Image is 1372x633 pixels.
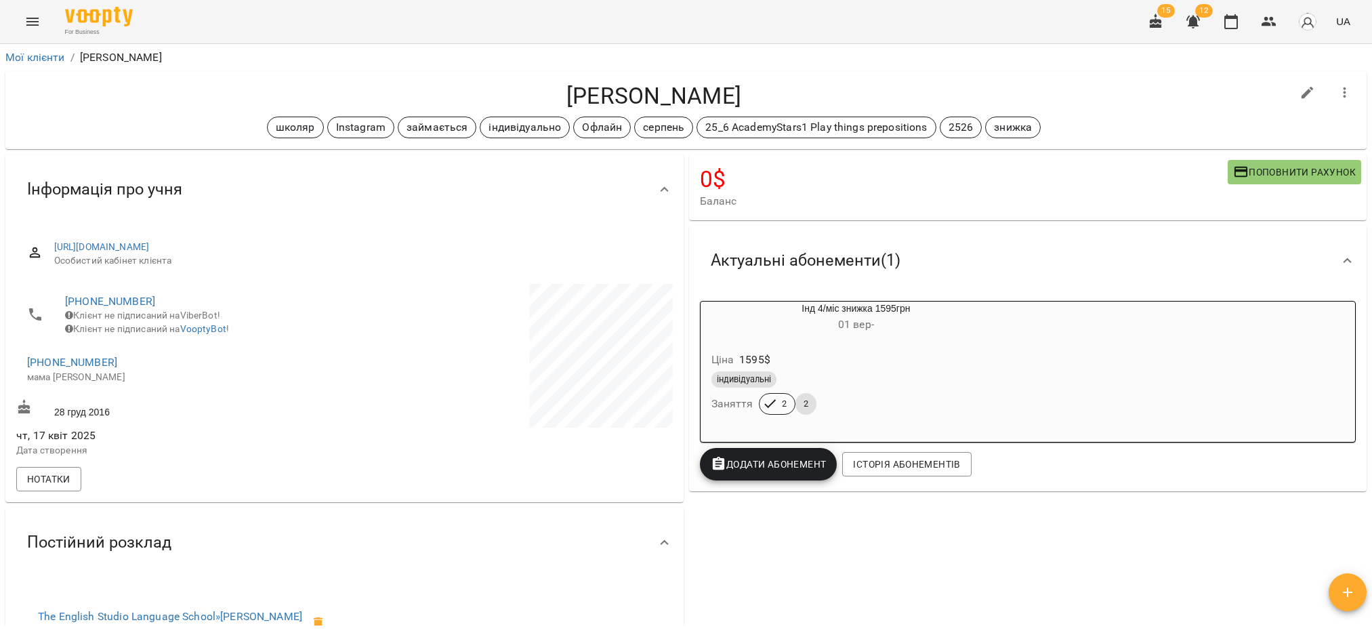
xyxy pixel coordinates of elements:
[1336,14,1350,28] span: UA
[711,373,776,386] span: індивідуальні
[573,117,631,138] div: Офлайн
[16,467,81,491] button: Нотатки
[65,28,133,37] span: For Business
[985,117,1041,138] div: знижка
[994,119,1032,136] p: знижка
[27,371,331,384] p: мама [PERSON_NAME]
[689,226,1367,295] div: Актуальні абонементи(1)
[711,250,900,271] span: Актуальні абонементи ( 1 )
[65,323,229,334] span: Клієнт не підписаний на !
[838,318,874,331] span: 01 вер -
[336,119,386,136] p: Instagram
[643,119,684,136] p: серпень
[27,471,70,487] span: Нотатки
[407,119,467,136] p: займається
[5,51,65,64] a: Мої клієнти
[5,49,1367,66] nav: breadcrumb
[276,119,315,136] p: школяр
[14,396,344,422] div: 28 груд 2016
[940,117,982,138] div: 2526
[267,117,324,138] div: школяр
[16,444,341,457] p: Дата створення
[853,456,960,472] span: Історія абонементів
[700,448,837,481] button: Додати Абонемент
[1331,9,1356,34] button: UA
[27,356,117,369] a: [PHONE_NUMBER]
[1195,4,1213,18] span: 12
[5,508,684,577] div: Постійний розклад
[65,7,133,26] img: Voopty Logo
[1298,12,1317,31] img: avatar_s.png
[488,119,561,136] p: індивідуально
[1233,164,1356,180] span: Поповнити рахунок
[795,398,816,410] span: 2
[711,350,734,369] h6: Ціна
[842,452,971,476] button: Історія абонементів
[634,117,693,138] div: серпень
[54,254,662,268] span: Особистий кабінет клієнта
[949,119,974,136] p: 2526
[582,119,622,136] p: Офлайн
[327,117,394,138] div: Instagram
[27,179,182,200] span: Інформація про учня
[705,119,927,136] p: 25_6 AcademyStars1 Play things prepositions
[38,610,302,623] a: The English Studio Language School»[PERSON_NAME]
[701,302,1012,431] button: Інд 4/міс знижка 1595грн01 вер- Ціна1595$індивідуальніЗаняття22
[711,394,753,413] h6: Заняття
[180,323,226,334] a: VooptyBot
[1157,4,1175,18] span: 15
[65,295,155,308] a: [PHONE_NUMBER]
[80,49,162,66] p: [PERSON_NAME]
[70,49,75,66] li: /
[697,117,936,138] div: 25_6 AcademyStars1 Play things prepositions
[774,398,795,410] span: 2
[700,193,1228,209] span: Баланс
[54,241,150,252] a: [URL][DOMAIN_NAME]
[700,165,1228,193] h4: 0 $
[1228,160,1361,184] button: Поповнити рахунок
[711,456,827,472] span: Додати Абонемент
[5,155,684,224] div: Інформація про учня
[16,428,341,444] span: чт, 17 квіт 2025
[739,352,770,368] p: 1595 $
[16,5,49,38] button: Menu
[16,82,1291,110] h4: [PERSON_NAME]
[27,532,171,553] span: Постійний розклад
[398,117,476,138] div: займається
[65,310,220,321] span: Клієнт не підписаний на ViberBot!
[480,117,570,138] div: індивідуально
[701,302,1012,334] div: Інд 4/міс знижка 1595грн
